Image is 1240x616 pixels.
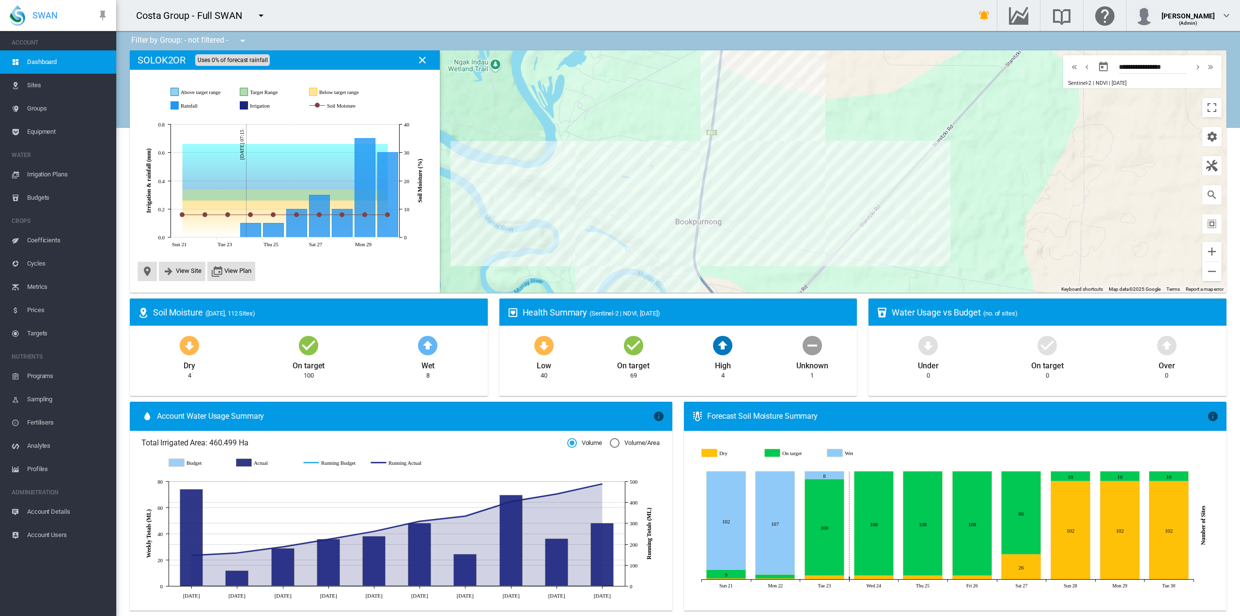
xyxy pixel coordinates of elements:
g: Rainfall Sep 28, 2025 0.2 [332,209,353,237]
md-icon: icon-menu-down [255,10,267,21]
tspan: Sun 21 [172,241,186,247]
g: Actual 9 Sept 69.81 [500,495,523,586]
span: Analytes [27,434,108,458]
span: ADMINISTRATION [12,485,108,500]
circle: Running Budget 22 July 0 [189,584,193,588]
tspan: Mon 22 [768,583,783,588]
g: Wet Sep 22, 2025 107 [755,472,794,575]
md-icon: Click here for help [1093,10,1116,21]
md-icon: icon-chevron-right [1193,61,1203,73]
tspan: Thu 25 [263,241,279,247]
span: Programs [27,364,108,388]
tspan: [DATE] [594,593,611,599]
g: Rainfall Sep 27, 2025 0.3 [310,195,330,237]
g: On target Sep 28, 2025 10 [1051,472,1090,481]
tspan: [DATE] [320,593,337,599]
g: Above target range [171,88,230,96]
g: Wet Sep 21, 2025 102 [706,472,745,570]
div: Dry [184,357,195,371]
g: Rainfall Sep 24, 2025 0.1 [241,223,261,237]
circle: Running Actual 23 Sept 488.77 [600,482,604,486]
span: Map data ©2025 Google [1109,286,1161,292]
button: Close [413,50,432,70]
tspan: 30 [404,150,409,156]
circle: Running Actual 2 Sept 334.56 [463,514,467,518]
tspan: 80 [157,479,163,485]
md-icon: icon-chevron-down [1221,10,1232,21]
md-icon: icon-information [1207,411,1219,422]
g: Dry Sep 22, 2025 1 [755,579,794,580]
circle: Running Actual 5 Aug 187.9 [281,545,285,549]
g: Below target range [310,88,369,96]
md-icon: Search the knowledge base [1050,10,1073,21]
span: NUTRIENTS [12,349,108,364]
span: Fertilisers [27,411,108,434]
span: (Sentinel-2 | NDVI, [DATE]) [589,310,660,317]
div: Water Usage vs Budget [892,306,1219,318]
md-icon: icon-water [141,411,153,422]
md-icon: icon-magnify [1206,189,1218,201]
span: WATER [12,147,108,163]
circle: Soil Moisture Sep 23, 2025 7.967666182411622 [226,213,230,217]
tspan: 200 [630,542,638,548]
g: Actual 12 Aug 35.94 [317,539,340,586]
button: Zoom out [1202,262,1222,281]
tspan: Mon 29 [355,241,372,247]
span: Dashboard [27,50,108,74]
g: Dry Sep 24, 2025 4 [854,576,893,580]
span: Sites [27,74,108,97]
g: Target Range [240,88,299,96]
tspan: 0.2 [158,206,165,212]
span: View Site [176,267,201,274]
g: On target Sep 25, 2025 108 [903,472,942,576]
span: Budgets [27,186,108,209]
button: icon-menu-down [233,31,252,50]
tspan: 100 [630,563,638,569]
g: Actual [236,458,294,467]
span: Metrics [27,275,108,299]
g: Dry Sep 23, 2025 4 [805,576,844,580]
tspan: [DATE] [275,593,292,599]
md-radio-button: Volume [567,439,602,448]
circle: Soil Moisture Sep 25, 2025 7.967666182411622 [271,213,275,217]
div: 4 [721,371,725,380]
g: On target [765,449,820,458]
div: On target [293,357,325,371]
circle: Running Budget 16 Sept 0 [555,584,558,588]
tspan: Tue 23 [217,241,232,247]
tspan: [DATE] [229,593,246,599]
span: Account Users [27,523,108,547]
tspan: 300 [630,521,638,526]
tspan: 0.6 [158,150,165,156]
g: Irrigation [240,101,299,110]
g: Actual 22 July 74.19 [180,490,203,586]
md-icon: icon-information [653,411,665,422]
md-icon: icon-cup-water [876,307,888,318]
span: Irrigation Plans [27,163,108,186]
tspan: [DATE] [366,593,383,599]
tspan: [DATE] [457,593,474,599]
tspan: 0 [404,235,407,240]
md-icon: icon-close [417,54,428,66]
g: Dry [702,449,757,458]
a: Report a map error [1186,286,1224,292]
a: Terms [1166,286,1180,292]
circle: Running Actual 26 Aug 310.18 [418,519,421,523]
circle: Soil Moisture Sep 21, 2025 7.967666182411622 [180,213,184,217]
md-icon: icon-checkbox-marked-circle [297,333,320,357]
button: icon-cog [1202,127,1222,146]
circle: Running Actual 9 Sept 404.37 [509,499,513,503]
md-icon: icon-map-marker [141,266,153,277]
tspan: 20 [404,178,409,184]
g: Dry Sep 26, 2025 4 [952,576,992,580]
g: Rainfall Sep 25, 2025 0.1 [263,223,284,237]
div: 100 [304,371,314,380]
tspan: Running Totals (ML) [646,508,652,560]
button: icon-calendar-multiple View Plan [211,266,251,277]
span: Uses 0% of forecast rainfall [195,54,270,66]
circle: Soil Moisture Sep 30, 2025 7.967666182411622 [386,213,389,217]
tspan: Fri 26 [966,583,978,588]
circle: Running Budget 9 Sept 0 [509,584,513,588]
circle: Running Budget 29 July 0 [235,584,239,588]
div: On target [1031,357,1063,371]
